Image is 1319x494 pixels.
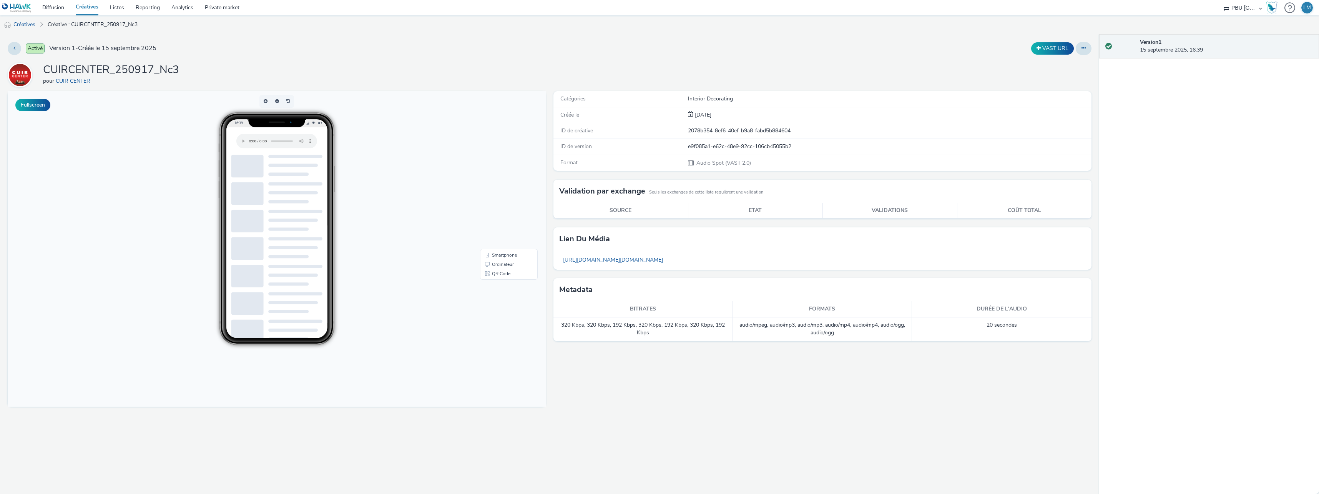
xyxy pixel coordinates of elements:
[688,95,1091,103] div: Interior Decorating
[688,127,1091,135] div: 2078b354-8ef6-40ef-b9a8-fabd5b884604
[1266,2,1277,14] img: Hawk Academy
[1031,42,1074,55] button: VAST URL
[688,143,1091,150] div: e9f085a1-e62c-48e9-92cc-106cb45055b2
[560,95,586,102] span: Catégories
[1140,38,1313,54] div: 15 septembre 2025, 16:39
[649,189,763,195] small: Seuls les exchanges de cette liste requièrent une validation
[484,162,509,166] span: Smartphone
[559,252,667,267] a: [URL][DOMAIN_NAME][DOMAIN_NAME]
[9,64,31,86] img: CUIR CENTER
[957,203,1091,219] th: Coût total
[4,21,12,29] img: audio
[560,159,578,166] span: Format
[733,301,912,317] th: Formats
[484,180,503,185] span: QR Code
[2,3,32,13] img: undefined Logo
[912,317,1091,341] td: 20 secondes
[693,111,711,119] div: Création 15 septembre 2025, 16:39
[26,43,45,53] span: Activé
[49,44,156,53] span: Version 1 - Créée le 15 septembre 2025
[43,63,179,77] h1: CUIRCENTER_250917_Nc3
[484,171,506,175] span: Ordinateur
[553,301,733,317] th: Bitrates
[688,203,822,219] th: Etat
[43,77,56,85] span: pour
[553,317,733,341] td: 320 Kbps, 320 Kbps, 192 Kbps, 320 Kbps, 192 Kbps, 320 Kbps, 192 Kbps
[559,185,645,197] h3: Validation par exchange
[474,169,528,178] li: Ordinateur
[822,203,957,219] th: Validations
[560,111,579,118] span: Créée le
[696,159,751,167] span: Audio Spot (VAST 2.0)
[56,77,93,85] a: CUIR CENTER
[733,317,912,341] td: audio/mpeg, audio/mp3, audio/mp3, audio/mp4, audio/mp4, audio/ogg, audio/ogg
[15,99,50,111] button: Fullscreen
[560,143,592,150] span: ID de version
[1266,2,1281,14] a: Hawk Academy
[8,71,35,78] a: CUIR CENTER
[1303,2,1311,13] div: LM
[1140,38,1161,46] strong: Version 1
[912,301,1091,317] th: Durée de l'audio
[693,111,711,118] span: [DATE]
[474,178,528,187] li: QR Code
[474,159,528,169] li: Smartphone
[560,127,593,134] span: ID de créative
[559,233,610,245] h3: Lien du média
[553,203,688,219] th: Source
[559,284,593,295] h3: Metadata
[227,30,235,34] span: 16:39
[44,15,141,34] a: Créative : CUIRCENTER_250917_Nc3
[1029,42,1076,55] div: Dupliquer la créative en un VAST URL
